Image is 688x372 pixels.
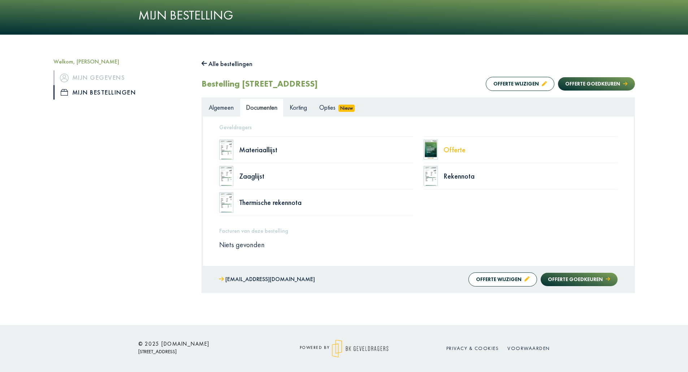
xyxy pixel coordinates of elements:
div: Offerte [443,146,618,153]
span: Nieuw [338,105,355,112]
h6: © 2025 [DOMAIN_NAME] [138,341,268,347]
p: [STREET_ADDRESS] [138,347,268,356]
img: logo [332,340,389,358]
h2: Bestelling [STREET_ADDRESS] [202,79,318,89]
div: powered by [279,340,409,358]
div: Zaaglijst [239,172,413,180]
h1: Mijn bestelling [138,8,550,23]
a: iconMijn gegevens [53,70,191,85]
div: Materiaallijst [239,146,413,153]
img: doc [219,192,234,213]
img: doc [424,166,438,186]
div: Thermische rekennota [239,199,413,206]
a: [EMAIL_ADDRESS][DOMAIN_NAME] [219,274,315,285]
button: Offerte wijzigen [486,77,554,91]
span: Opties [319,103,336,111]
button: Offerte goedkeuren [541,273,617,286]
span: Algemeen [209,103,234,111]
h5: Geveldragers [219,124,618,131]
img: doc [219,140,234,160]
img: icon [60,74,69,82]
button: Alle bestellingen [202,58,253,70]
div: Rekennota [443,172,618,180]
img: icon [61,89,68,96]
h5: Facturen van deze bestelling [219,227,618,234]
a: iconMijn bestellingen [53,85,191,100]
img: doc [219,166,234,186]
ul: Tabs [203,99,634,116]
div: Niets gevonden [214,240,623,249]
img: doc [424,140,438,160]
a: Privacy & cookies [446,345,499,351]
span: Documenten [246,103,277,111]
button: Offerte wijzigen [468,272,537,286]
a: Voorwaarden [507,345,550,351]
span: Korting [290,103,307,111]
button: Offerte goedkeuren [558,77,635,91]
h5: Welkom, [PERSON_NAME] [53,58,191,65]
